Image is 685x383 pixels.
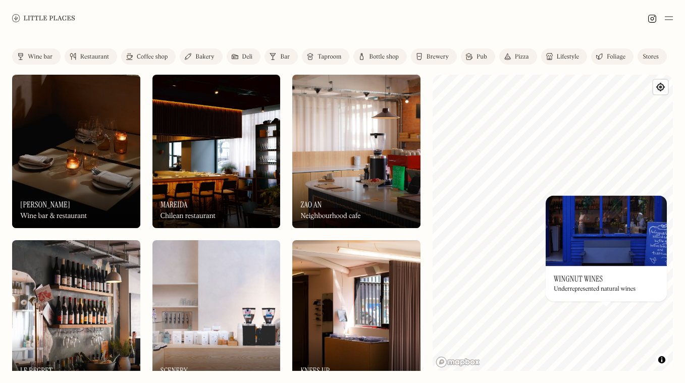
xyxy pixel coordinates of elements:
a: Pizza [499,48,537,65]
div: Coffee shop [137,54,168,60]
a: Stores [638,48,667,65]
a: MareidaMareidaMareidaChilean restaurant [152,75,281,228]
canvas: Map [433,75,673,371]
img: Wingnut Wines [546,195,667,266]
a: Wingnut WinesWingnut WinesWingnut WinesUnderrepresented natural wines [546,195,667,301]
div: Wine bar [28,54,52,60]
div: Wine bar & restaurant [20,212,87,221]
a: Zao AnZao AnZao AnNeighbourhood cafe [292,75,420,228]
a: Lifestyle [541,48,587,65]
a: Pub [461,48,495,65]
a: Restaurant [65,48,117,65]
img: Zao An [292,75,420,228]
h3: Wingnut Wines [554,274,603,284]
a: LunaLuna[PERSON_NAME]Wine bar & restaurant [12,75,140,228]
h3: Scenery [161,366,188,375]
div: Bottle shop [369,54,399,60]
a: Wine bar [12,48,61,65]
div: Foliage [607,54,625,60]
div: Taproom [318,54,341,60]
div: Bar [280,54,290,60]
span: Toggle attribution [659,354,665,365]
h3: Le Regret [20,366,52,375]
img: Mareida [152,75,281,228]
a: Bottle shop [353,48,407,65]
div: Deli [242,54,253,60]
a: Foliage [591,48,634,65]
a: Mapbox homepage [436,356,480,368]
a: Bakery [180,48,222,65]
div: Chilean restaurant [161,212,216,221]
div: Lifestyle [557,54,579,60]
h3: Zao An [300,200,322,209]
div: Pizza [515,54,529,60]
a: Taproom [302,48,349,65]
button: Toggle attribution [656,354,668,366]
div: Underrepresented natural wines [554,286,636,293]
a: Deli [227,48,261,65]
div: Bakery [195,54,214,60]
h3: Knees Up [300,366,330,375]
div: Brewery [427,54,449,60]
div: Stores [643,54,659,60]
a: Bar [265,48,298,65]
button: Find my location [653,80,668,94]
a: Brewery [411,48,457,65]
h3: [PERSON_NAME] [20,200,70,209]
div: Neighbourhood cafe [300,212,360,221]
div: Pub [477,54,487,60]
img: Luna [12,75,140,228]
h3: Mareida [161,200,188,209]
div: Restaurant [80,54,109,60]
a: Coffee shop [121,48,176,65]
